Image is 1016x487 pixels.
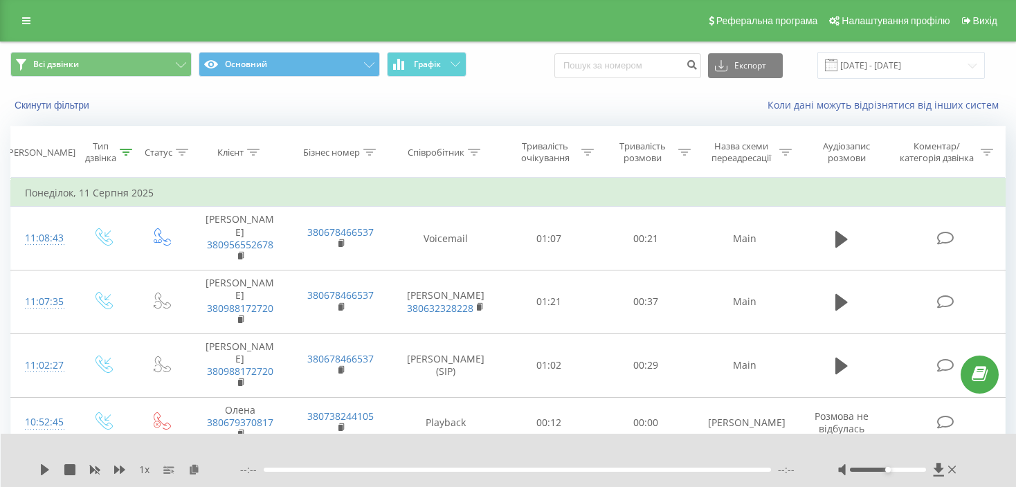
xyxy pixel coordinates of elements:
span: Графік [414,59,441,69]
div: Клієнт [217,147,244,158]
a: Коли дані можуть відрізнятися вiд інших систем [768,98,1006,111]
td: Main [694,333,795,397]
div: Аудіозапис розмови [808,140,885,164]
td: Voicemail [391,207,500,270]
td: 01:02 [500,333,597,397]
td: 00:29 [597,333,694,397]
div: [PERSON_NAME] [6,147,75,158]
button: Всі дзвінки [10,52,192,77]
a: 380632328228 [407,302,473,315]
div: Коментар/категорія дзвінка [896,140,977,164]
td: 00:21 [597,207,694,270]
input: Пошук за номером [554,53,701,78]
span: Розмова не відбулась [815,410,869,435]
div: Тип дзвінка [85,140,116,164]
span: Всі дзвінки [33,59,79,70]
td: [PERSON_NAME] (SIP) [391,333,500,397]
span: 1 x [139,463,149,477]
div: 11:07:35 [25,288,59,315]
button: Скинути фільтри [10,99,96,111]
td: Понеділок, 11 Серпня 2025 [11,179,1006,207]
div: 11:08:43 [25,225,59,252]
td: Playback [391,397,500,448]
div: Назва схеми переадресації [707,140,776,164]
td: [PERSON_NAME] [190,207,291,270]
td: [PERSON_NAME] [190,333,291,397]
a: 380988172720 [207,365,273,378]
button: Основний [199,52,380,77]
div: Статус [145,147,172,158]
div: Accessibility label [885,467,891,472]
td: 00:12 [500,397,597,448]
td: [PERSON_NAME] [694,397,795,448]
td: Main [694,270,795,334]
span: --:-- [778,463,795,477]
div: Співробітник [408,147,464,158]
span: Реферальна програма [716,15,818,26]
a: 380678466537 [307,352,374,365]
div: Бізнес номер [303,147,360,158]
button: Графік [387,52,466,77]
td: 00:00 [597,397,694,448]
td: 00:37 [597,270,694,334]
td: 01:21 [500,270,597,334]
div: Тривалість розмови [610,140,675,164]
a: 380988172720 [207,302,273,315]
td: Олена [190,397,291,448]
div: 10:52:45 [25,409,59,436]
span: --:-- [240,463,264,477]
a: 380738244105 [307,410,374,423]
a: 380956552678 [207,238,273,251]
a: 380678466537 [307,288,374,302]
td: Main [694,207,795,270]
div: Тривалість очікування [513,140,578,164]
span: Налаштування профілю [842,15,950,26]
td: [PERSON_NAME] [190,270,291,334]
a: 380678466537 [307,226,374,239]
td: [PERSON_NAME] [391,270,500,334]
a: 380679370817 [207,416,273,429]
button: Експорт [708,53,783,78]
span: Вихід [973,15,997,26]
td: 01:07 [500,207,597,270]
div: 11:02:27 [25,352,59,379]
